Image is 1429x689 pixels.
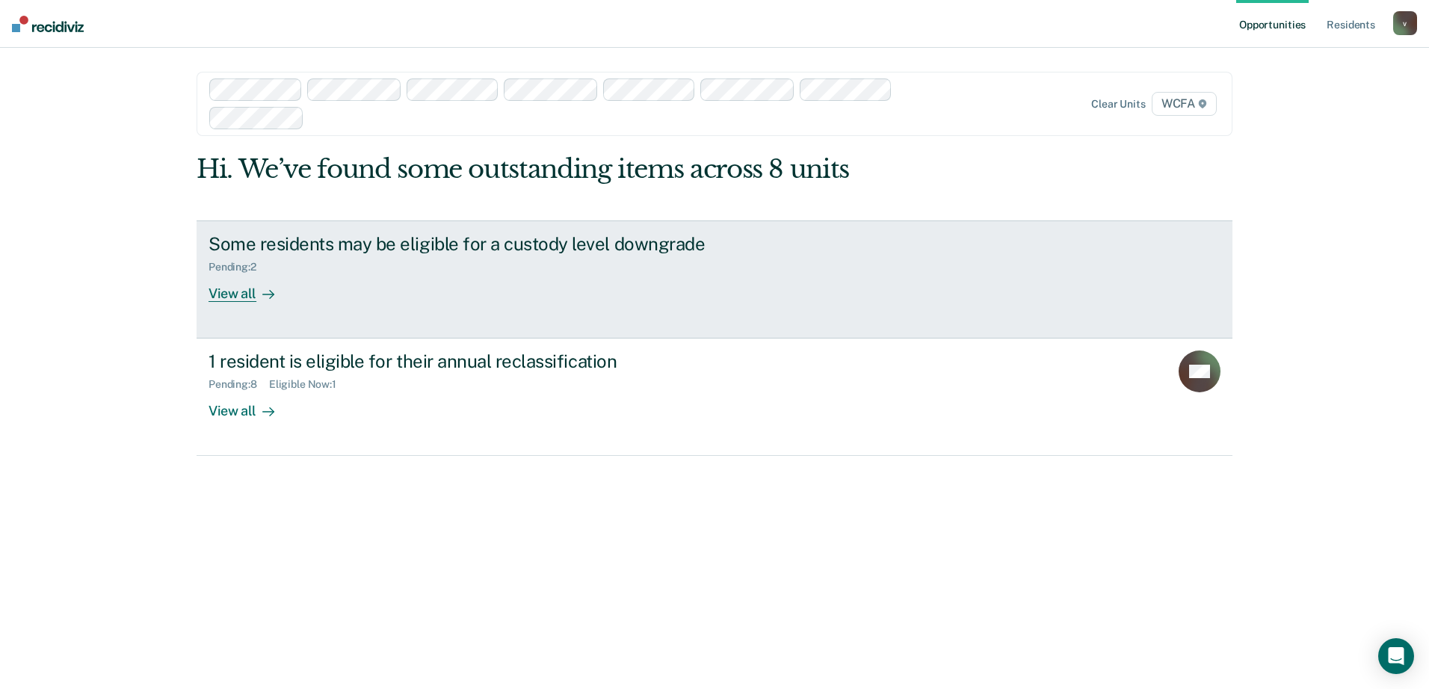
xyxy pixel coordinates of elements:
img: Recidiviz [12,16,84,32]
a: 1 resident is eligible for their annual reclassificationPending:8Eligible Now:1View all [197,339,1232,456]
div: Eligible Now : 1 [269,378,348,391]
div: Open Intercom Messenger [1378,638,1414,674]
div: Pending : 2 [209,261,268,274]
a: Some residents may be eligible for a custody level downgradePending:2View all [197,220,1232,339]
div: Clear units [1091,98,1146,111]
span: WCFA [1152,92,1217,116]
div: View all [209,391,292,420]
div: Hi. We’ve found some outstanding items across 8 units [197,154,1025,185]
div: Some residents may be eligible for a custody level downgrade [209,233,733,255]
div: View all [209,273,292,302]
button: v [1393,11,1417,35]
div: 1 resident is eligible for their annual reclassification [209,350,733,372]
div: Pending : 8 [209,378,269,391]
